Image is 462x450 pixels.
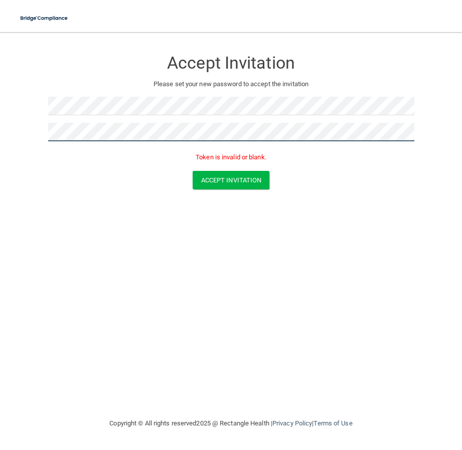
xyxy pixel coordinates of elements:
div: Copyright © All rights reserved 2025 @ Rectangle Health | | [48,407,414,439]
a: Privacy Policy [272,419,312,427]
img: bridge_compliance_login_screen.278c3ca4.svg [15,8,74,29]
iframe: Drift Widget Chat Controller [288,379,450,419]
p: Please set your new password to accept the invitation [56,78,407,90]
button: Accept Invitation [193,171,270,189]
a: Terms of Use [314,419,352,427]
p: Token is invalid or blank. [48,151,414,163]
h3: Accept Invitation [48,54,414,72]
